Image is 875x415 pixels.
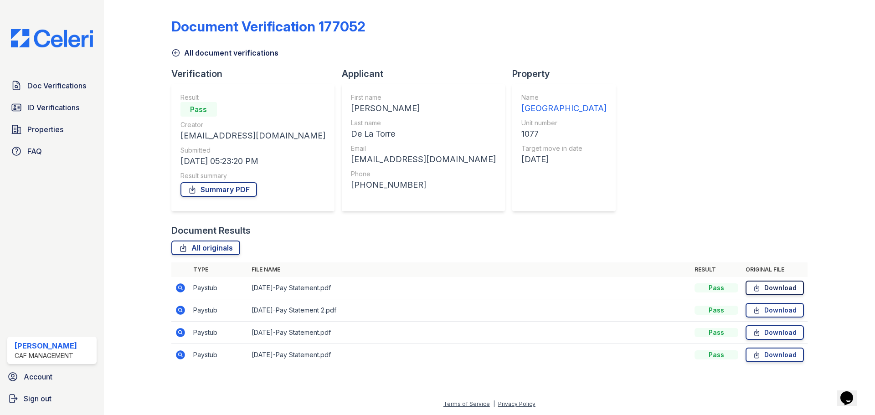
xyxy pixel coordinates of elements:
[27,80,86,91] span: Doc Verifications
[180,120,325,129] div: Creator
[180,182,257,197] a: Summary PDF
[493,400,495,407] div: |
[180,102,217,117] div: Pass
[521,102,607,115] div: [GEOGRAPHIC_DATA]
[171,18,365,35] div: Document Verification 177052
[180,93,325,102] div: Result
[746,348,804,362] a: Download
[351,128,496,140] div: De La Torre
[351,179,496,191] div: [PHONE_NUMBER]
[15,351,77,360] div: CAF Management
[180,129,325,142] div: [EMAIL_ADDRESS][DOMAIN_NAME]
[190,299,248,322] td: Paystub
[190,262,248,277] th: Type
[27,124,63,135] span: Properties
[190,277,248,299] td: Paystub
[521,128,607,140] div: 1077
[498,400,535,407] a: Privacy Policy
[695,328,738,337] div: Pass
[24,393,51,404] span: Sign out
[180,155,325,168] div: [DATE] 05:23:20 PM
[171,67,342,80] div: Verification
[521,93,607,115] a: Name [GEOGRAPHIC_DATA]
[351,144,496,153] div: Email
[171,47,278,58] a: All document verifications
[521,118,607,128] div: Unit number
[27,146,42,157] span: FAQ
[695,350,738,359] div: Pass
[180,146,325,155] div: Submitted
[695,283,738,292] div: Pass
[7,120,97,138] a: Properties
[351,153,496,166] div: [EMAIL_ADDRESS][DOMAIN_NAME]
[27,102,79,113] span: ID Verifications
[521,153,607,166] div: [DATE]
[4,368,100,386] a: Account
[171,241,240,255] a: All originals
[746,325,804,340] a: Download
[248,277,691,299] td: [DATE]-Pay Statement.pdf
[351,102,496,115] div: [PERSON_NAME]
[171,224,251,237] div: Document Results
[837,379,866,406] iframe: chat widget
[7,98,97,117] a: ID Verifications
[7,142,97,160] a: FAQ
[443,400,490,407] a: Terms of Service
[695,306,738,315] div: Pass
[746,303,804,318] a: Download
[4,29,100,47] img: CE_Logo_Blue-a8612792a0a2168367f1c8372b55b34899dd931a85d93a1a3d3e32e68fde9ad4.png
[248,344,691,366] td: [DATE]-Pay Statement.pdf
[7,77,97,95] a: Doc Verifications
[521,93,607,102] div: Name
[180,171,325,180] div: Result summary
[190,322,248,344] td: Paystub
[342,67,512,80] div: Applicant
[4,389,100,408] a: Sign out
[351,169,496,179] div: Phone
[248,262,691,277] th: File name
[521,144,607,153] div: Target move in date
[746,281,804,295] a: Download
[24,371,52,382] span: Account
[351,93,496,102] div: First name
[15,340,77,351] div: [PERSON_NAME]
[691,262,742,277] th: Result
[742,262,808,277] th: Original file
[248,322,691,344] td: [DATE]-Pay Statement.pdf
[190,344,248,366] td: Paystub
[351,118,496,128] div: Last name
[512,67,623,80] div: Property
[248,299,691,322] td: [DATE]-Pay Statement 2.pdf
